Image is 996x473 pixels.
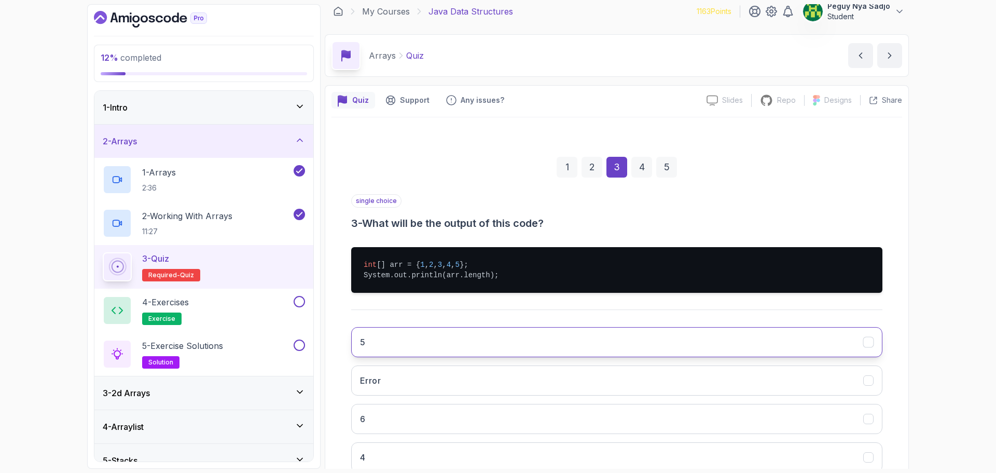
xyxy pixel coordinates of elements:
[848,43,873,68] button: previous content
[360,451,365,464] h3: 4
[461,95,504,105] p: Any issues?
[94,11,231,28] a: Dashboard
[406,49,424,62] p: Quiz
[557,157,577,178] div: 1
[877,43,902,68] button: next content
[379,92,436,109] button: Support button
[101,52,161,63] span: completed
[103,454,137,467] h3: 5 - Stacks
[351,404,882,434] button: 6
[360,336,365,348] h3: 5
[331,92,375,109] button: quiz button
[351,327,882,357] button: 5
[777,95,796,105] p: Repo
[103,296,305,325] button: 4-Exercisesexercise
[148,271,180,279] span: Required-
[351,194,402,208] p: single choice
[882,95,902,105] p: Share
[362,5,410,18] a: My Courses
[103,135,137,147] h3: 2 - Arrays
[142,226,232,237] p: 11:27
[428,5,513,18] p: Java Data Structures
[656,157,677,178] div: 5
[827,1,890,11] p: Peguy Nya Sadjo
[438,261,442,269] span: 3
[351,247,882,293] pre: [] arr = { , , , , }; System.out.println(arr.length);
[803,1,905,22] button: user profile imagePeguy Nya SadjoStudent
[360,413,365,425] h3: 6
[429,261,433,269] span: 2
[148,315,175,323] span: exercise
[180,271,194,279] span: quiz
[824,95,852,105] p: Designs
[103,340,305,369] button: 5-Exercise Solutionssolution
[827,11,890,22] p: Student
[103,252,305,281] button: 3-QuizRequired-quiz
[697,6,731,17] p: 1163 Points
[94,125,313,158] button: 2-Arrays
[351,366,882,396] button: Error
[142,210,232,222] p: 2 - Working With Arrays
[455,261,459,269] span: 5
[94,91,313,124] button: 1-Intro
[103,165,305,194] button: 1-Arrays2:36
[369,49,396,62] p: Arrays
[103,101,128,114] h3: 1 - Intro
[420,261,424,269] span: 1
[582,157,602,178] div: 2
[103,387,150,399] h3: 3 - 2d Arrays
[142,166,176,179] p: 1 - Arrays
[447,261,451,269] span: 4
[631,157,652,178] div: 4
[364,261,377,269] span: int
[94,410,313,443] button: 4-Arraylist
[860,95,902,105] button: Share
[440,92,510,109] button: Feedback button
[803,2,823,21] img: user profile image
[606,157,627,178] div: 3
[351,216,882,231] h3: 3 - What will be the output of this code?
[360,374,381,387] h3: Error
[352,95,369,105] p: Quiz
[103,421,144,433] h3: 4 - Arraylist
[333,6,343,17] a: Dashboard
[148,358,173,367] span: solution
[101,52,118,63] span: 12 %
[400,95,430,105] p: Support
[351,442,882,472] button: 4
[94,376,313,410] button: 3-2d Arrays
[142,296,189,308] p: 4 - Exercises
[142,183,176,193] p: 2:36
[142,340,223,352] p: 5 - Exercise Solutions
[142,252,169,265] p: 3 - Quiz
[103,209,305,238] button: 2-Working With Arrays11:27
[722,95,743,105] p: Slides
